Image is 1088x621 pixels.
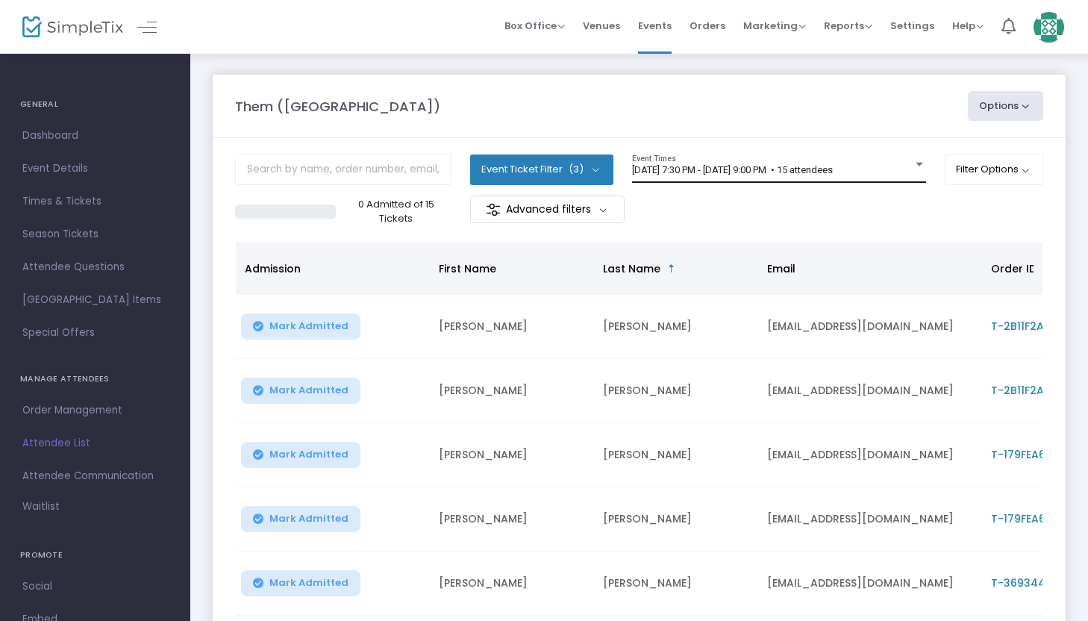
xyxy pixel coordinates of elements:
td: [EMAIL_ADDRESS][DOMAIN_NAME] [758,423,982,487]
p: 0 Admitted of 15 Tickets [342,197,450,226]
span: Attendee Communication [22,466,168,486]
span: Dashboard [22,126,168,146]
td: [EMAIL_ADDRESS][DOMAIN_NAME] [758,487,982,552]
button: Mark Admitted [241,506,360,532]
span: Sortable [666,263,678,275]
span: Reports [824,19,872,33]
button: Mark Admitted [241,313,360,340]
span: Events [638,7,672,45]
input: Search by name, order number, email, ip address [235,155,451,185]
span: T-36934427-0 [991,575,1072,590]
span: T-2B11F2AF-6 [991,383,1062,398]
button: Options [968,91,1044,121]
td: [PERSON_NAME] [430,423,594,487]
span: Orders [690,7,725,45]
span: Order Management [22,401,168,420]
span: Mark Admitted [269,449,348,461]
td: [EMAIL_ADDRESS][DOMAIN_NAME] [758,295,982,359]
span: Settings [890,7,934,45]
span: T-2B11F2AF-6 [991,319,1062,334]
td: [PERSON_NAME] [594,423,758,487]
span: Waitlist [22,499,60,514]
button: Mark Admitted [241,570,360,596]
span: [DATE] 7:30 PM - [DATE] 9:00 PM • 15 attendees [632,164,833,175]
td: [PERSON_NAME] [430,359,594,423]
td: [PERSON_NAME] [430,552,594,616]
span: Admission [245,261,301,276]
span: Mark Admitted [269,384,348,396]
m-button: Advanced filters [470,196,625,223]
span: (3) [569,163,584,175]
span: Venues [583,7,620,45]
td: [EMAIL_ADDRESS][DOMAIN_NAME] [758,552,982,616]
td: [EMAIL_ADDRESS][DOMAIN_NAME] [758,359,982,423]
span: Attendee List [22,434,168,453]
td: [PERSON_NAME] [430,295,594,359]
span: Last Name [603,261,660,276]
button: Event Ticket Filter(3) [470,155,613,184]
td: [PERSON_NAME] [594,487,758,552]
h4: MANAGE ATTENDEES [20,364,170,394]
td: [PERSON_NAME] [594,552,758,616]
span: Order ID [991,261,1037,276]
button: Mark Admitted [241,442,360,468]
span: Event Details [22,159,168,178]
span: Help [952,19,984,33]
span: Times & Tickets [22,192,168,211]
h4: GENERAL [20,90,170,119]
span: Mark Admitted [269,577,348,589]
td: [PERSON_NAME] [430,487,594,552]
span: Season Tickets [22,225,168,244]
span: Email [767,261,795,276]
button: Mark Admitted [241,378,360,404]
m-panel-title: Them ([GEOGRAPHIC_DATA]) [235,96,440,116]
span: T-179FEA62-9 [991,447,1065,462]
span: T-179FEA62-9 [991,511,1065,526]
td: [PERSON_NAME] [594,359,758,423]
td: [PERSON_NAME] [594,295,758,359]
button: Filter Options [945,155,1044,184]
span: Marketing [743,19,806,33]
span: Mark Admitted [269,513,348,525]
img: filter [486,202,501,217]
span: Mark Admitted [269,320,348,332]
span: First Name [439,261,496,276]
span: Social [22,577,168,596]
span: [GEOGRAPHIC_DATA] Items [22,290,168,310]
span: Attendee Questions [22,258,168,277]
span: Special Offers [22,323,168,343]
span: Box Office [504,19,565,33]
h4: PROMOTE [20,540,170,570]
